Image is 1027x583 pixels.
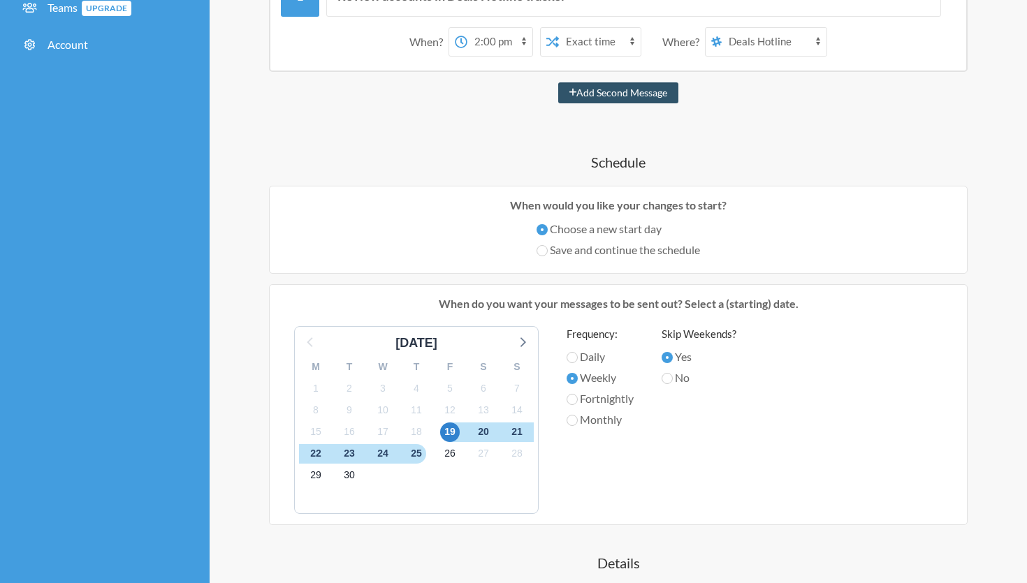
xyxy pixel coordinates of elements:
[567,369,634,386] label: Weekly
[440,422,460,442] span: Sunday 19 October 2025
[567,326,634,342] label: Frequency:
[48,38,88,51] span: Account
[474,378,493,398] span: Monday 6 October 2025
[567,352,578,363] input: Daily
[500,356,534,378] div: S
[567,394,578,405] input: Fortnightly
[306,466,326,485] span: Wednesday 29 October 2025
[567,411,634,428] label: Monthly
[306,400,326,420] span: Wednesday 8 October 2025
[10,29,199,60] a: Account
[340,444,359,464] span: Thursday 23 October 2025
[340,378,359,398] span: Thursday 2 October 2025
[567,390,634,407] label: Fortnightly
[662,326,736,342] label: Skip Weekends?
[409,27,449,57] div: When?
[567,348,634,365] label: Daily
[507,444,527,464] span: Tuesday 28 October 2025
[407,378,426,398] span: Saturday 4 October 2025
[537,245,548,256] input: Save and continue the schedule
[373,400,393,420] span: Friday 10 October 2025
[280,295,956,312] p: When do you want your messages to be sent out? Select a (starting) date.
[407,444,426,464] span: Saturday 25 October 2025
[474,400,493,420] span: Monday 13 October 2025
[662,373,673,384] input: No
[306,422,326,442] span: Wednesday 15 October 2025
[567,373,578,384] input: Weekly
[82,1,131,16] span: Upgrade
[537,221,700,237] label: Choose a new start day
[299,356,333,378] div: M
[440,400,460,420] span: Sunday 12 October 2025
[366,356,400,378] div: W
[440,444,460,464] span: Sunday 26 October 2025
[400,356,433,378] div: T
[407,400,426,420] span: Saturday 11 October 2025
[537,224,548,235] input: Choose a new start day
[340,466,359,485] span: Thursday 30 October 2025
[433,356,467,378] div: F
[238,553,999,573] h4: Details
[507,378,527,398] span: Tuesday 7 October 2025
[373,422,393,442] span: Friday 17 October 2025
[306,444,326,464] span: Wednesday 22 October 2025
[507,422,527,442] span: Tuesday 21 October 2025
[467,356,500,378] div: S
[306,378,326,398] span: Wednesday 1 October 2025
[48,1,131,14] span: Teams
[662,348,736,365] label: Yes
[333,356,366,378] div: T
[507,400,527,420] span: Tuesday 14 October 2025
[373,378,393,398] span: Friday 3 October 2025
[662,352,673,363] input: Yes
[440,378,460,398] span: Sunday 5 October 2025
[537,242,700,258] label: Save and continue the schedule
[340,400,359,420] span: Thursday 9 October 2025
[407,422,426,442] span: Saturday 18 October 2025
[340,422,359,442] span: Thursday 16 October 2025
[280,197,956,214] p: When would you like your changes to start?
[238,152,999,172] h4: Schedule
[662,27,705,57] div: Where?
[662,369,736,386] label: No
[558,82,679,103] button: Add Second Message
[474,444,493,464] span: Monday 27 October 2025
[474,422,493,442] span: Monday 20 October 2025
[567,415,578,426] input: Monthly
[373,444,393,464] span: Friday 24 October 2025
[390,334,443,353] div: [DATE]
